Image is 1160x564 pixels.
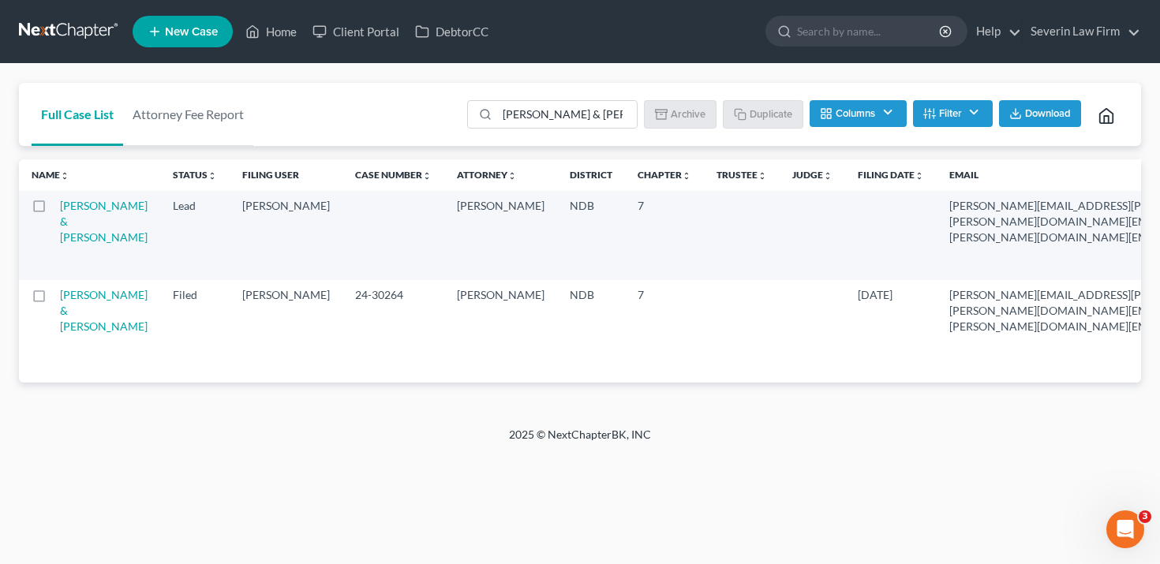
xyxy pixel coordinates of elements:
[1023,17,1140,46] a: Severin Law Firm
[60,199,148,244] a: [PERSON_NAME] & [PERSON_NAME]
[238,17,305,46] a: Home
[457,169,517,181] a: Attorneyunfold_more
[638,169,691,181] a: Chapterunfold_more
[913,100,993,127] button: Filter
[792,169,833,181] a: Judgeunfold_more
[305,17,407,46] a: Client Portal
[758,171,767,181] i: unfold_more
[625,191,704,280] td: 7
[444,191,557,280] td: [PERSON_NAME]
[160,280,230,369] td: Filed
[810,100,906,127] button: Columns
[173,169,217,181] a: Statusunfold_more
[165,26,218,38] span: New Case
[230,191,342,280] td: [PERSON_NAME]
[557,280,625,369] td: NDB
[32,83,123,146] a: Full Case List
[60,171,69,181] i: unfold_more
[32,169,69,181] a: Nameunfold_more
[915,171,924,181] i: unfold_more
[557,191,625,280] td: NDB
[355,169,432,181] a: Case Numberunfold_more
[1025,107,1071,120] span: Download
[422,171,432,181] i: unfold_more
[1106,510,1144,548] iframe: Intercom live chat
[625,280,704,369] td: 7
[557,159,625,191] th: District
[507,171,517,181] i: unfold_more
[160,191,230,280] td: Lead
[60,288,148,333] a: [PERSON_NAME] & [PERSON_NAME]
[845,280,937,369] td: [DATE]
[1139,510,1151,523] span: 3
[682,171,691,181] i: unfold_more
[407,17,496,46] a: DebtorCC
[342,280,444,369] td: 24-30264
[858,169,924,181] a: Filing Dateunfold_more
[717,169,767,181] a: Trusteeunfold_more
[823,171,833,181] i: unfold_more
[797,17,941,46] input: Search by name...
[968,17,1021,46] a: Help
[230,159,342,191] th: Filing User
[208,171,217,181] i: unfold_more
[230,280,342,369] td: [PERSON_NAME]
[444,280,557,369] td: [PERSON_NAME]
[999,100,1081,127] button: Download
[123,83,253,146] a: Attorney Fee Report
[497,101,637,128] input: Search by name...
[130,427,1030,455] div: 2025 © NextChapterBK, INC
